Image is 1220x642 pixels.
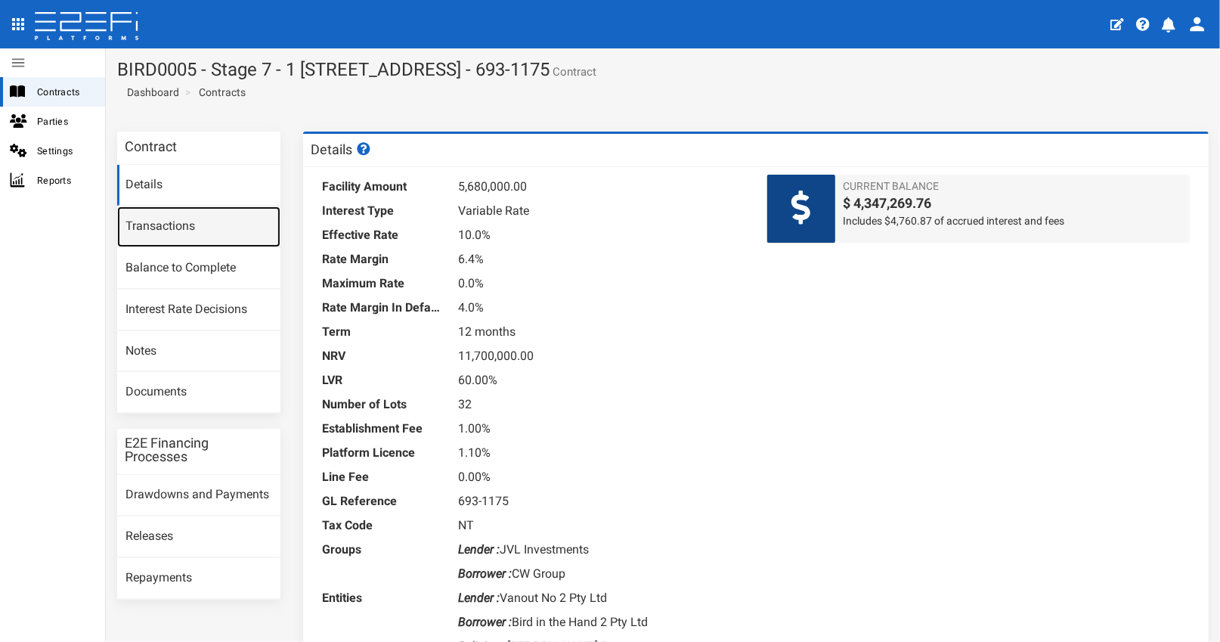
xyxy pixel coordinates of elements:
dt: Term [322,320,443,344]
dt: Platform Licence [322,441,443,465]
dd: CW Group [458,562,745,586]
dt: Rate Margin In Default [322,296,443,320]
span: Includes $4,760.87 of accrued interest and fees [843,213,1182,228]
a: Releases [117,516,280,557]
span: Settings [37,142,93,160]
dd: Bird in the Hand 2 Pty Ltd [458,610,745,634]
span: Contracts [37,83,93,101]
dt: Groups [322,538,443,562]
h3: E2E Financing Processes [125,436,273,464]
h3: Contract [125,140,177,154]
span: Parties [37,113,93,130]
dd: 5,680,000.00 [458,175,745,199]
dt: Number of Lots [322,392,443,417]
small: Contract [550,67,596,78]
dd: 6.4% [458,247,745,271]
dt: Tax Code [322,513,443,538]
a: Repayments [117,558,280,599]
dd: 60.00% [458,368,745,392]
dt: Establishment Fee [322,417,443,441]
span: Dashboard [121,86,179,98]
dd: 10.0% [458,223,745,247]
dt: Line Fee [322,465,443,489]
a: Transactions [117,206,280,247]
i: Borrower : [458,566,512,581]
dd: 1.00% [458,417,745,441]
dd: 0.0% [458,271,745,296]
a: Details [117,165,280,206]
a: Notes [117,331,280,372]
dt: Interest Type [322,199,443,223]
dd: JVL Investments [458,538,745,562]
dd: Variable Rate [458,199,745,223]
i: Borrower : [458,615,512,629]
dd: 11,700,000.00 [458,344,745,368]
i: Lender : [458,542,500,557]
dt: Effective Rate [322,223,443,247]
h1: BIRD0005 - Stage 7 - 1 [STREET_ADDRESS] - 693-1175 [117,60,1209,79]
span: Current Balance [843,178,1182,194]
a: Contracts [199,85,246,100]
i: Lender : [458,591,500,605]
dt: GL Reference [322,489,443,513]
dd: 1.10% [458,441,745,465]
a: Documents [117,372,280,413]
a: Dashboard [121,85,179,100]
dd: 693-1175 [458,489,745,513]
a: Interest Rate Decisions [117,290,280,330]
dd: 4.0% [458,296,745,320]
dd: 12 months [458,320,745,344]
dt: Maximum Rate [322,271,443,296]
dt: NRV [322,344,443,368]
a: Balance to Complete [117,248,280,289]
h3: Details [311,142,373,157]
dt: Facility Amount [322,175,443,199]
dd: 32 [458,392,745,417]
dt: Rate Margin [322,247,443,271]
dt: Entities [322,586,443,610]
span: $ 4,347,269.76 [843,194,1182,213]
dt: LVR [322,368,443,392]
span: Reports [37,172,93,189]
dd: Vanout No 2 Pty Ltd [458,586,745,610]
a: Drawdowns and Payments [117,475,280,516]
dd: 0.00% [458,465,745,489]
dd: NT [458,513,745,538]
